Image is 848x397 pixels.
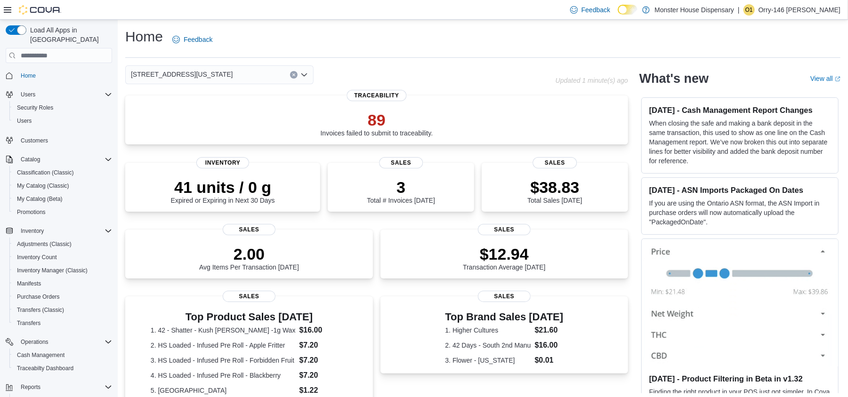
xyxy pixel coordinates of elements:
[196,157,249,168] span: Inventory
[566,0,614,19] a: Feedback
[17,169,74,176] span: Classification (Classic)
[13,252,112,263] span: Inventory Count
[445,356,531,365] dt: 3. Flower - [US_STATE]
[743,4,755,16] div: Orry-146 Murphy
[299,325,348,336] dd: $16.00
[26,25,112,44] span: Load All Apps in [GEOGRAPHIC_DATA]
[17,254,57,261] span: Inventory Count
[17,70,112,81] span: Home
[2,335,116,349] button: Operations
[835,76,840,82] svg: External link
[13,349,112,361] span: Cash Management
[13,363,112,374] span: Traceabilty Dashboard
[9,114,116,127] button: Users
[618,5,638,15] input: Dark Mode
[13,206,49,218] a: Promotions
[654,4,734,16] p: Monster House Dispensary
[13,102,57,113] a: Security Roles
[125,27,163,46] h1: Home
[9,192,116,206] button: My Catalog (Beta)
[21,91,35,98] span: Users
[19,5,61,15] img: Cova
[13,115,35,127] a: Users
[810,75,840,82] a: View allExternal link
[17,104,53,111] span: Security Roles
[171,178,275,204] div: Expired or Expiring in Next 30 Days
[9,238,116,251] button: Adjustments (Classic)
[9,277,116,290] button: Manifests
[13,265,91,276] a: Inventory Manager (Classic)
[321,111,433,137] div: Invoices failed to submit to traceability.
[21,227,44,235] span: Inventory
[299,385,348,396] dd: $1.22
[535,355,564,366] dd: $0.01
[199,245,299,271] div: Avg Items Per Transaction [DATE]
[2,88,116,101] button: Users
[184,35,212,44] span: Feedback
[17,280,41,287] span: Manifests
[13,167,112,178] span: Classification (Classic)
[17,195,63,203] span: My Catalog (Beta)
[535,340,564,351] dd: $16.00
[13,115,112,127] span: Users
[151,341,296,350] dt: 2. HS Loaded - Infused Pre Roll - Apple Fritter
[13,252,61,263] a: Inventory Count
[299,370,348,381] dd: $7.20
[13,278,112,289] span: Manifests
[463,245,546,263] p: $12.94
[347,90,406,101] span: Traceability
[21,383,40,391] span: Reports
[17,267,88,274] span: Inventory Manager (Classic)
[533,157,577,168] span: Sales
[151,311,347,323] h3: Top Product Sales [DATE]
[151,326,296,335] dt: 1. 42 - Shatter - Kush [PERSON_NAME] -1g Wax
[445,311,564,323] h3: Top Brand Sales [DATE]
[379,157,423,168] span: Sales
[759,4,840,16] p: Orry-146 [PERSON_NAME]
[17,306,64,314] span: Transfers (Classic)
[17,89,112,100] span: Users
[527,178,582,204] div: Total Sales [DATE]
[445,326,531,335] dt: 1. Higher Cultures
[13,291,112,302] span: Purchase Orders
[13,180,112,191] span: My Catalog (Classic)
[13,193,66,205] a: My Catalog (Beta)
[13,291,64,302] a: Purchase Orders
[13,238,75,250] a: Adjustments (Classic)
[290,71,298,79] button: Clear input
[21,338,48,346] span: Operations
[9,166,116,179] button: Classification (Classic)
[17,89,39,100] button: Users
[13,349,68,361] a: Cash Management
[9,206,116,219] button: Promotions
[223,224,275,235] span: Sales
[9,303,116,317] button: Transfers (Classic)
[169,30,216,49] a: Feedback
[2,153,116,166] button: Catalog
[9,101,116,114] button: Security Roles
[13,102,112,113] span: Security Roles
[2,381,116,394] button: Reports
[2,224,116,238] button: Inventory
[17,319,40,327] span: Transfers
[581,5,610,15] span: Feedback
[17,154,112,165] span: Catalog
[367,178,435,204] div: Total # Invoices [DATE]
[9,362,116,375] button: Traceabilty Dashboard
[17,240,72,248] span: Adjustments (Classic)
[9,264,116,277] button: Inventory Manager (Classic)
[649,185,831,195] h3: [DATE] - ASN Imports Packaged On Dates
[639,71,709,86] h2: What's new
[300,71,308,79] button: Open list of options
[556,77,628,84] p: Updated 1 minute(s) ago
[13,167,78,178] a: Classification (Classic)
[299,355,348,366] dd: $7.20
[745,4,753,16] span: O1
[13,180,73,191] a: My Catalog (Classic)
[17,208,46,216] span: Promotions
[151,386,296,395] dt: 5. [GEOGRAPHIC_DATA]
[17,117,32,125] span: Users
[17,381,112,393] span: Reports
[13,278,45,289] a: Manifests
